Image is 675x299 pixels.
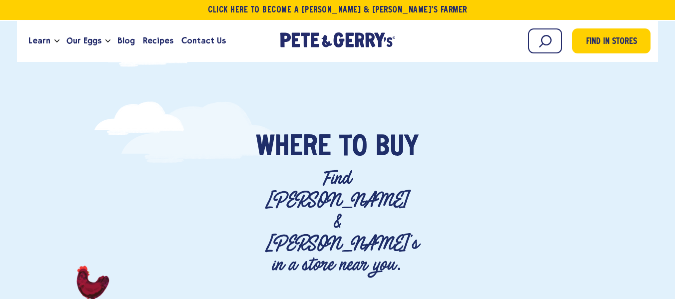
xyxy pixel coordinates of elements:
span: To [339,133,367,163]
input: Search [528,28,562,53]
a: Our Eggs [62,27,105,54]
button: Open the dropdown menu for Our Eggs [105,39,110,43]
span: Find in Stores [586,35,637,49]
a: Blog [113,27,139,54]
a: Learn [24,27,54,54]
span: Contact Us [181,34,226,47]
span: Blog [117,34,135,47]
span: Where [256,133,331,163]
span: Learn [28,34,50,47]
a: Contact Us [177,27,230,54]
a: Find in Stores [572,28,651,53]
button: Open the dropdown menu for Learn [54,39,59,43]
span: Recipes [143,34,173,47]
a: Recipes [139,27,177,54]
span: Buy [375,133,419,163]
p: Find [PERSON_NAME] & [PERSON_NAME]'s in a store near you. [265,168,409,276]
span: Our Eggs [66,34,101,47]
